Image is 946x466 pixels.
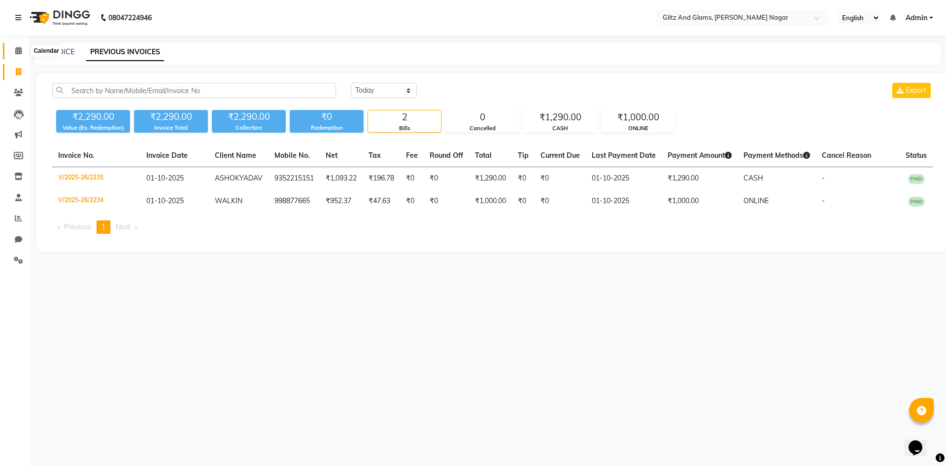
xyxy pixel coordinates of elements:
[31,45,61,57] div: Calendar
[743,196,769,205] span: ONLINE
[269,167,320,190] td: 9352215151
[535,190,586,213] td: ₹0
[908,174,925,184] span: PAID
[906,13,927,23] span: Admin
[52,167,140,190] td: V/2025-26/2235
[290,110,364,124] div: ₹0
[524,124,597,133] div: CASH
[368,110,441,124] div: 2
[822,151,871,160] span: Cancel Reason
[586,190,662,213] td: 01-10-2025
[215,174,239,182] span: ASHOK
[446,124,519,133] div: Cancelled
[446,110,519,124] div: 0
[524,110,597,124] div: ₹1,290.00
[906,151,927,160] span: Status
[146,151,188,160] span: Invoice Date
[424,190,469,213] td: ₹0
[475,151,492,160] span: Total
[64,222,91,231] span: Previous
[326,151,338,160] span: Net
[469,167,512,190] td: ₹1,290.00
[215,196,242,205] span: WALKIN
[368,124,441,133] div: Bills
[518,151,529,160] span: Tip
[662,167,738,190] td: ₹1,290.00
[743,151,810,160] span: Payment Methods
[239,174,263,182] span: YADAV
[668,151,732,160] span: Payment Amount
[430,151,463,160] span: Round Off
[743,174,763,182] span: CASH
[602,124,675,133] div: ONLINE
[25,4,93,32] img: logo
[822,196,825,205] span: -
[908,197,925,207] span: PAID
[56,110,130,124] div: ₹2,290.00
[134,124,208,132] div: Invoice Total
[535,167,586,190] td: ₹0
[86,43,164,61] a: PREVIOUS INVOICES
[290,124,364,132] div: Redemption
[215,151,256,160] span: Client Name
[58,151,95,160] span: Invoice No.
[101,222,105,231] span: 1
[212,110,286,124] div: ₹2,290.00
[406,151,418,160] span: Fee
[592,151,656,160] span: Last Payment Date
[662,190,738,213] td: ₹1,000.00
[424,167,469,190] td: ₹0
[146,196,184,205] span: 01-10-2025
[400,190,424,213] td: ₹0
[822,174,825,182] span: -
[512,190,535,213] td: ₹0
[586,167,662,190] td: 01-10-2025
[56,124,130,132] div: Value (Ex. Redemption)
[52,220,933,234] nav: Pagination
[892,83,931,98] button: Export
[134,110,208,124] div: ₹2,290.00
[212,124,286,132] div: Collection
[363,190,400,213] td: ₹47.63
[274,151,310,160] span: Mobile No.
[541,151,580,160] span: Current Due
[512,167,535,190] td: ₹0
[269,190,320,213] td: 998877665
[906,86,926,95] span: Export
[116,222,131,231] span: Next
[320,167,363,190] td: ₹1,093.22
[369,151,381,160] span: Tax
[320,190,363,213] td: ₹952.37
[363,167,400,190] td: ₹196.78
[469,190,512,213] td: ₹1,000.00
[400,167,424,190] td: ₹0
[52,190,140,213] td: V/2025-26/2234
[602,110,675,124] div: ₹1,000.00
[146,174,184,182] span: 01-10-2025
[52,83,336,98] input: Search by Name/Mobile/Email/Invoice No
[108,4,152,32] b: 08047224946
[905,427,936,456] iframe: chat widget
